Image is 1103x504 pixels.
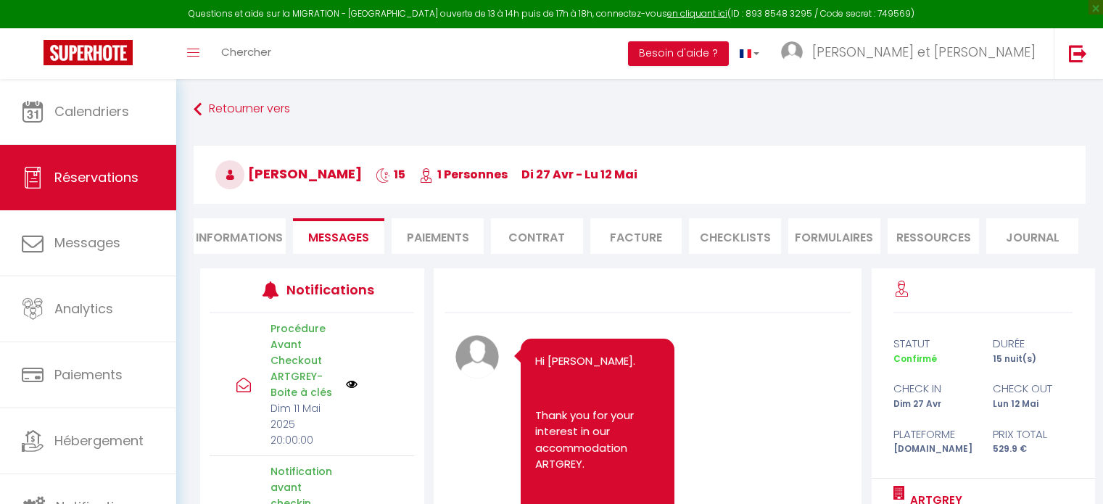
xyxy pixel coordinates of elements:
[986,218,1078,254] li: Journal
[689,218,781,254] li: CHECKLISTS
[286,273,372,306] h3: Notifications
[884,335,983,352] div: statut
[628,41,729,66] button: Besoin d'aide ?
[376,166,405,183] span: 15
[983,442,1083,456] div: 529.9 €
[521,166,637,183] span: di 27 Avr - lu 12 Mai
[194,218,286,254] li: Informations
[346,379,358,390] img: NO IMAGE
[44,40,133,65] img: Super Booking
[1042,443,1103,504] iframe: LiveChat chat widget
[54,431,144,450] span: Hébergement
[983,352,1083,366] div: 15 nuit(s)
[590,218,682,254] li: Facture
[1069,44,1087,62] img: logout
[54,299,113,318] span: Analytics
[210,28,282,79] a: Chercher
[884,442,983,456] div: [DOMAIN_NAME]
[884,380,983,397] div: check in
[983,397,1083,411] div: Lun 12 Mai
[893,352,937,365] span: Confirmé
[667,7,727,20] a: en cliquant ici
[308,229,369,246] span: Messages
[215,165,362,183] span: [PERSON_NAME]
[194,96,1086,123] a: Retourner vers
[221,44,271,59] span: Chercher
[884,426,983,443] div: Plateforme
[983,335,1083,352] div: durée
[535,353,660,370] p: Hi [PERSON_NAME].
[392,218,484,254] li: Paiements
[770,28,1054,79] a: ... [PERSON_NAME] et [PERSON_NAME]
[54,102,129,120] span: Calendriers
[983,426,1083,443] div: Prix total
[54,234,120,252] span: Messages
[419,166,508,183] span: 1 Personnes
[455,335,499,379] img: avatar.png
[535,408,660,473] p: Thank you for your interest in our accommodation ARTGREY.
[54,365,123,384] span: Paiements
[270,400,336,448] p: Dim 11 Mai 2025 20:00:00
[788,218,880,254] li: FORMULAIRES
[781,41,803,63] img: ...
[884,397,983,411] div: Dim 27 Avr
[888,218,980,254] li: Ressources
[983,380,1083,397] div: check out
[270,321,336,400] p: Procédure Avant Checkout ARTGREY-Boite à clés
[491,218,583,254] li: Contrat
[54,168,139,186] span: Réservations
[812,43,1036,61] span: [PERSON_NAME] et [PERSON_NAME]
